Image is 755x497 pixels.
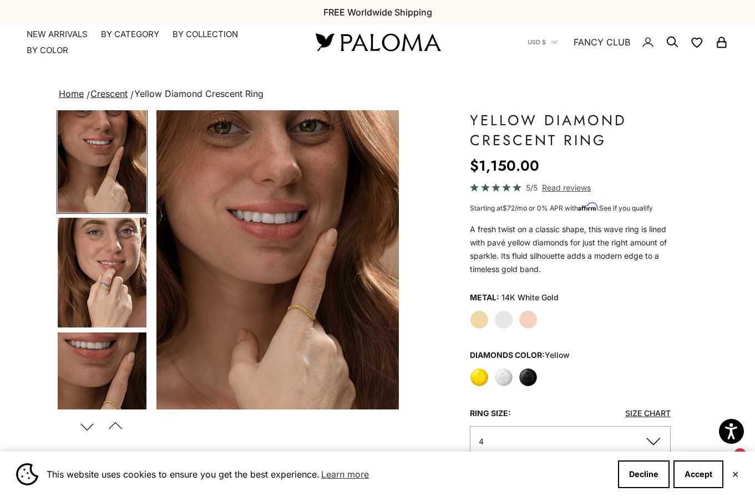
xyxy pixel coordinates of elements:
[501,289,559,306] variant-option-value: 14K White Gold
[470,347,570,363] legend: Diamonds Color:
[470,181,671,194] a: 5/5 Read reviews
[320,466,371,483] a: Learn more
[57,102,148,214] button: Go to item 4
[542,181,591,194] span: Read reviews
[173,29,238,40] summary: By Collection
[58,103,146,213] img: #YellowGold #WhiteGold #RoseGold
[732,471,739,478] button: Close
[57,86,698,102] nav: breadcrumbs
[470,405,511,422] legend: Ring size:
[90,88,128,99] a: Crescent
[101,29,159,40] summary: By Category
[134,88,264,99] span: Yellow Diamond Crescent Ring
[599,204,653,212] a: See if you qualify - Learn more about Affirm Financing (opens in modal)
[578,203,597,211] span: Affirm
[57,217,148,329] button: Go to item 5
[323,5,432,19] p: FREE Worldwide Shipping
[27,29,289,56] nav: Primary navigation
[470,426,671,457] button: 4
[528,24,728,60] nav: Secondary navigation
[673,460,723,488] button: Accept
[156,110,399,409] div: Item 4 of 14
[47,466,609,483] span: This website uses cookies to ensure you get the best experience.
[470,110,671,150] h1: Yellow Diamond Crescent Ring
[58,332,146,442] img: #YellowGold #WhiteGold #RoseGold
[625,408,671,418] a: Size Chart
[470,204,653,212] span: Starting at /mo or 0% APR with .
[27,45,68,56] summary: By Color
[528,37,557,47] button: USD $
[618,460,670,488] button: Decline
[156,110,399,409] img: #YellowGold #WhiteGold #RoseGold
[16,463,38,485] img: Cookie banner
[470,155,539,177] sale-price: $1,150.00
[503,204,515,212] span: $72
[528,37,546,47] span: USD $
[479,437,484,446] span: 4
[470,223,671,276] p: A fresh twist on a classic shape, this wave ring is lined with pavé yellow diamonds for just the ...
[545,350,570,360] variant-option-value: yellow
[526,181,538,194] span: 5/5
[59,88,84,99] a: Home
[470,289,499,306] legend: Metal:
[58,218,146,327] img: #YellowGold #WhiteGold #RoseGold
[27,29,88,40] a: NEW ARRIVALS
[574,35,630,49] a: FANCY CLUB
[57,331,148,443] button: Go to item 6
